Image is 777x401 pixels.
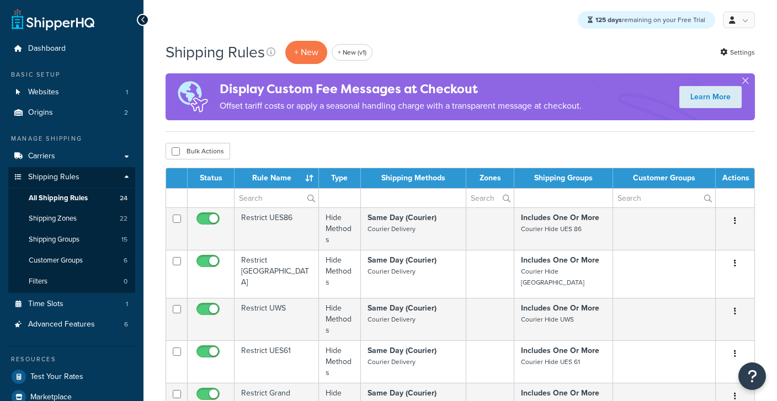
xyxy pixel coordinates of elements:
[28,44,66,54] span: Dashboard
[124,256,127,265] span: 6
[368,212,437,223] strong: Same Day (Courier)
[235,298,319,340] td: Restrict UWS
[521,254,599,266] strong: Includes One Or More
[28,173,79,182] span: Shipping Rules
[466,189,514,207] input: Search
[361,168,466,188] th: Shipping Methods
[8,134,135,143] div: Manage Shipping
[28,88,59,97] span: Websites
[319,168,361,188] th: Type
[521,357,580,367] small: Courier Hide UES 61
[29,256,83,265] span: Customer Groups
[738,362,766,390] button: Open Resource Center
[8,250,135,271] li: Customer Groups
[235,340,319,383] td: Restrict UES61
[8,103,135,123] a: Origins 2
[8,250,135,271] a: Customer Groups 6
[8,294,135,314] a: Time Slots 1
[613,168,716,188] th: Customer Groups
[28,108,53,117] span: Origins
[595,15,622,25] strong: 125 days
[188,168,235,188] th: Status
[8,229,135,250] a: Shipping Groups 15
[126,300,128,309] span: 1
[8,188,135,208] a: All Shipping Rules 24
[679,86,742,108] a: Learn More
[29,194,88,203] span: All Shipping Rules
[521,387,599,399] strong: Includes One Or More
[8,271,135,292] li: Filters
[319,298,361,340] td: Hide Methods
[8,82,135,103] li: Websites
[368,357,416,367] small: Courier Delivery
[521,314,574,324] small: Courier Hide UWS
[12,8,94,30] a: ShipperHQ Home
[28,152,55,161] span: Carriers
[8,70,135,79] div: Basic Setup
[30,372,83,382] span: Test Your Rates
[8,82,135,103] a: Websites 1
[521,224,582,234] small: Courier Hide UES 86
[120,194,127,203] span: 24
[220,98,582,114] p: Offset tariff costs or apply a seasonal handling charge with a transparent message at checkout.
[8,208,135,229] a: Shipping Zones 22
[368,345,437,356] strong: Same Day (Courier)
[521,302,599,314] strong: Includes One Or More
[8,167,135,188] a: Shipping Rules
[121,235,127,244] span: 15
[521,212,599,223] strong: Includes One Or More
[368,224,416,234] small: Courier Delivery
[368,254,437,266] strong: Same Day (Courier)
[28,320,95,329] span: Advanced Features
[29,214,77,223] span: Shipping Zones
[166,41,265,63] h1: Shipping Rules
[8,103,135,123] li: Origins
[319,340,361,383] td: Hide Methods
[319,250,361,298] td: Hide Methods
[8,314,135,335] li: Advanced Features
[332,44,372,61] a: + New (v1)
[29,277,47,286] span: Filters
[8,229,135,250] li: Shipping Groups
[368,266,416,276] small: Courier Delivery
[28,300,63,309] span: Time Slots
[613,189,715,207] input: Search
[235,168,319,188] th: Rule Name : activate to sort column ascending
[8,294,135,314] li: Time Slots
[126,88,128,97] span: 1
[166,73,220,120] img: duties-banner-06bc72dcb5fe05cb3f9472aba00be2ae8eb53ab6f0d8bb03d382ba314ac3c341.png
[124,277,127,286] span: 0
[220,80,582,98] h4: Display Custom Fee Messages at Checkout
[8,167,135,293] li: Shipping Rules
[166,143,230,159] button: Bulk Actions
[578,11,715,29] div: remaining on your Free Trial
[235,189,318,207] input: Search
[8,146,135,167] a: Carriers
[120,214,127,223] span: 22
[8,188,135,208] li: All Shipping Rules
[466,168,514,188] th: Zones
[521,345,599,356] strong: Includes One Or More
[8,39,135,59] a: Dashboard
[235,250,319,298] td: Restrict [GEOGRAPHIC_DATA]
[716,168,754,188] th: Actions
[285,41,327,63] p: + New
[8,367,135,387] a: Test Your Rates
[8,355,135,364] div: Resources
[720,45,755,60] a: Settings
[368,314,416,324] small: Courier Delivery
[514,168,613,188] th: Shipping Groups
[319,207,361,250] td: Hide Methods
[8,271,135,292] a: Filters 0
[235,207,319,250] td: Restrict UES86
[368,302,437,314] strong: Same Day (Courier)
[368,387,437,399] strong: Same Day (Courier)
[124,320,128,329] span: 6
[521,266,584,287] small: Courier Hide [GEOGRAPHIC_DATA]
[8,208,135,229] li: Shipping Zones
[8,314,135,335] a: Advanced Features 6
[29,235,79,244] span: Shipping Groups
